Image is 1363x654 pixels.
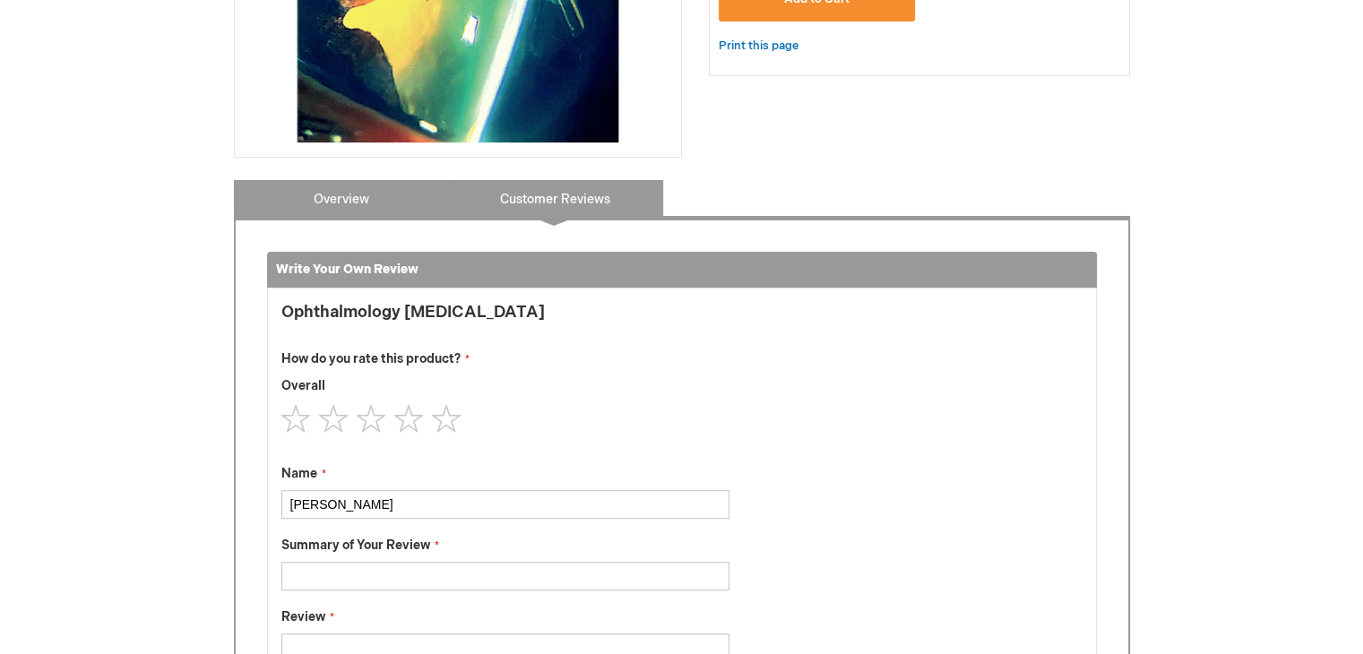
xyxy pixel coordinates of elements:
a: Customer Reviews [448,180,663,216]
a: Overview [234,180,449,216]
span: Overall [281,378,325,393]
a: Print this page [719,35,798,57]
strong: Ophthalmology [MEDICAL_DATA] [281,302,729,323]
span: Review [281,609,325,624]
strong: Write Your Own Review [276,262,418,277]
span: How do you rate this product? [281,351,461,366]
span: Name [281,466,317,481]
span: Summary of Your Review [281,538,430,553]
